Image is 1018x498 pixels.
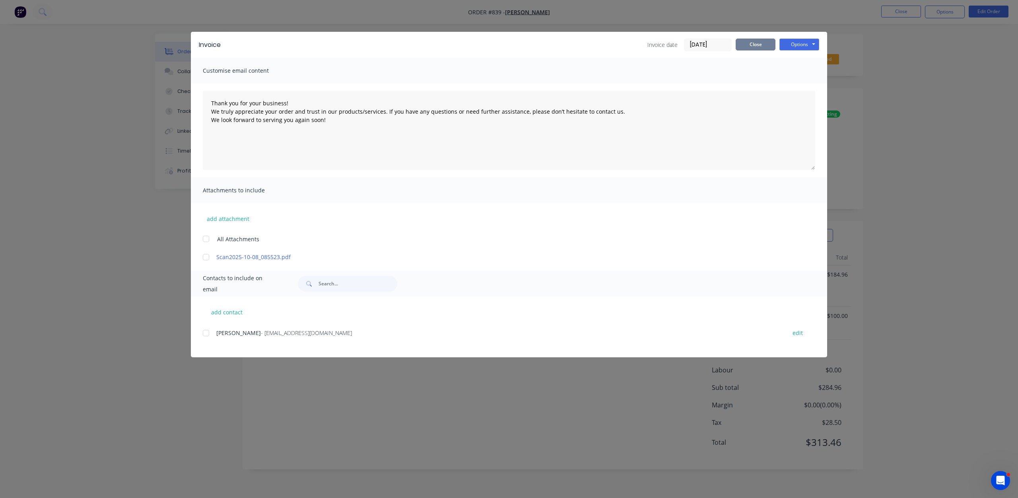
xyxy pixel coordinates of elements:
[203,185,290,196] span: Attachments to include
[788,327,808,338] button: edit
[647,41,678,49] span: Invoice date
[203,306,251,318] button: add contact
[779,39,819,50] button: Options
[203,91,815,170] textarea: Thank you for your business! We truly appreciate your order and trust in our products/services. I...
[736,39,775,50] button: Close
[203,273,278,295] span: Contacts to include on email
[203,65,290,76] span: Customise email content
[203,213,253,225] button: add attachment
[261,329,352,337] span: - [EMAIL_ADDRESS][DOMAIN_NAME]
[991,471,1010,490] iframe: Intercom live chat
[319,276,397,292] input: Search...
[217,235,259,243] span: All Attachments
[216,329,261,337] span: [PERSON_NAME]
[199,40,221,50] div: Invoice
[216,253,778,261] a: Scan2025-10-08_085523.pdf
